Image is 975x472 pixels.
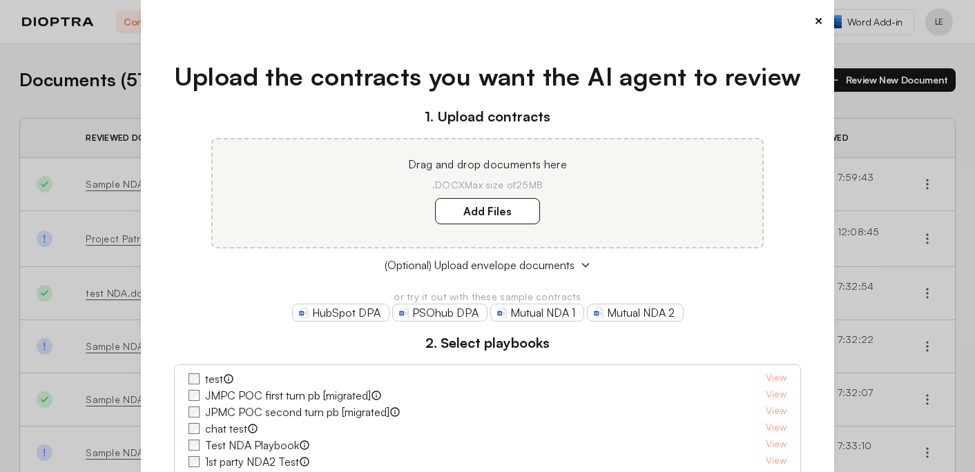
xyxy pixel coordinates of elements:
[205,437,299,453] label: Test NDA Playbook
[292,304,389,322] a: HubSpot DPA
[174,257,802,273] button: (Optional) Upload envelope documents
[205,404,389,420] label: JPMC POC second turn pb [migrated]
[490,304,584,322] a: Mutual NDA 1
[205,453,299,470] label: 1st party NDA2 Test
[435,198,540,224] label: Add Files
[587,304,684,322] a: Mutual NDA 2
[229,156,746,173] p: Drag and drop documents here
[392,304,487,322] a: PSOhub DPA
[229,178,746,192] p: .DOCX Max size of 25MB
[205,420,247,437] label: chat test
[766,420,786,437] a: View
[766,453,786,470] a: View
[205,371,223,387] label: test
[174,58,802,95] h1: Upload the contracts you want the AI agent to review
[766,371,786,387] a: View
[205,387,371,404] label: JMPC POC first turn pb [migrated]
[174,106,802,127] h3: 1. Upload contracts
[814,11,823,30] button: ×
[766,437,786,453] a: View
[385,257,575,273] span: (Optional) Upload envelope documents
[174,333,802,353] h3: 2. Select playbooks
[766,387,786,404] a: View
[174,290,802,304] p: or try it out with these sample contracts
[766,404,786,420] a: View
